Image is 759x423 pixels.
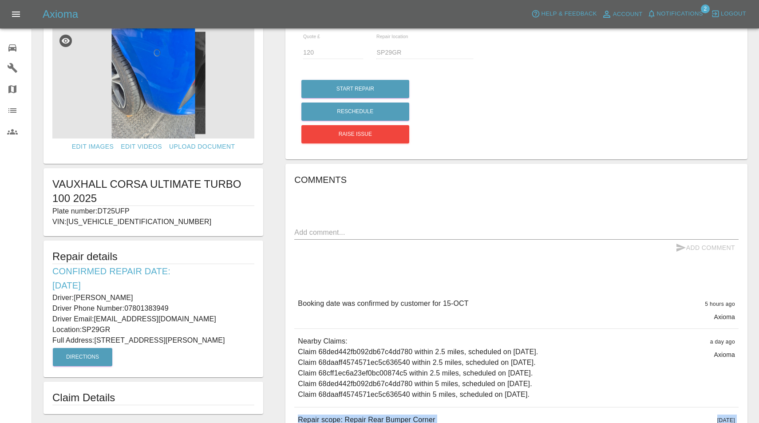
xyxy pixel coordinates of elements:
[298,298,468,309] p: Booking date was confirmed by customer for 15-OCT
[52,264,254,293] h6: Confirmed Repair Date: [DATE]
[721,9,746,19] span: Logout
[117,138,166,155] a: Edit Videos
[645,7,705,21] button: Notifications
[599,7,645,21] a: Account
[166,138,238,155] a: Upload Document
[52,249,254,264] h5: Repair details
[710,339,735,345] span: a day ago
[52,28,254,138] img: 7269d89d-20fb-42df-ac79-d1ad83707a63
[529,7,599,21] button: Help & Feedback
[541,9,597,19] span: Help & Feedback
[52,335,254,346] p: Full Address: [STREET_ADDRESS][PERSON_NAME]
[52,324,254,335] p: Location: SP29GR
[52,391,254,405] h1: Claim Details
[52,293,254,303] p: Driver: [PERSON_NAME]
[301,103,409,121] button: Reschedule
[43,7,78,21] h5: Axioma
[301,80,409,98] button: Start Repair
[714,350,735,359] p: Axioma
[53,348,112,366] button: Directions
[298,336,538,400] p: Nearby Claims: Claim 68ded442fb092db67c4dd780 within 2.5 miles, scheduled on [DATE]. Claim 68daaf...
[657,9,703,19] span: Notifications
[294,173,739,187] h6: Comments
[376,34,408,39] span: Repair location
[714,312,735,321] p: Axioma
[52,177,254,206] h1: VAUXHALL CORSA ULTIMATE TURBO 100 2025
[301,125,409,143] button: Raise issue
[303,34,320,39] span: Quote £
[52,217,254,227] p: VIN: [US_VEHICLE_IDENTIFICATION_NUMBER]
[705,301,735,307] span: 5 hours ago
[709,7,748,21] button: Logout
[5,4,27,25] button: Open drawer
[52,303,254,314] p: Driver Phone Number: 07801383949
[701,4,710,13] span: 2
[52,206,254,217] p: Plate number: DT25UFP
[52,314,254,324] p: Driver Email: [EMAIL_ADDRESS][DOMAIN_NAME]
[613,9,643,20] span: Account
[68,138,117,155] a: Edit Images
